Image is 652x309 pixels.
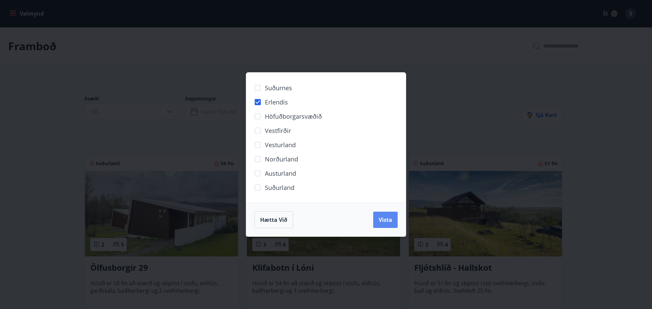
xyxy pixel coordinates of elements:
span: Hætta við [260,216,287,224]
span: Austurland [265,169,296,178]
span: Vestfirðir [265,126,291,135]
button: Hætta við [254,211,293,228]
span: Vesturland [265,140,296,149]
span: Höfuðborgarsvæðið [265,112,322,121]
span: Suðurland [265,183,294,192]
span: Vista [379,216,392,224]
span: Erlendis [265,98,288,107]
span: Norðurland [265,155,298,163]
button: Vista [373,212,398,228]
span: Suðurnes [265,83,292,92]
